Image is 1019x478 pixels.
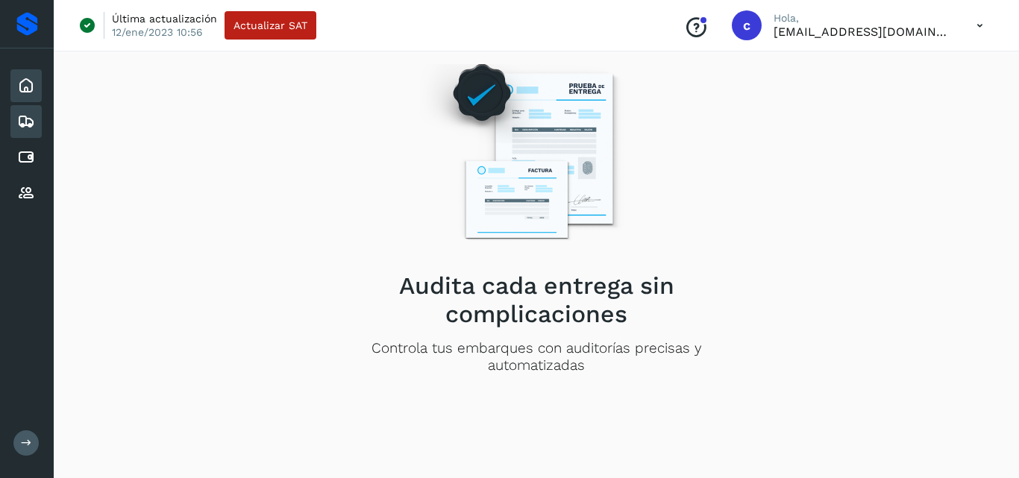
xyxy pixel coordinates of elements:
div: Cuentas por pagar [10,141,42,174]
p: Última actualización [112,12,217,25]
div: Embarques [10,105,42,138]
p: contabilidad5@easo.com [774,25,953,39]
span: Actualizar SAT [233,20,307,31]
div: Inicio [10,69,42,102]
img: Empty state image [407,41,665,260]
h2: Audita cada entrega sin complicaciones [324,271,749,329]
p: 12/ene/2023 10:56 [112,25,203,39]
button: Actualizar SAT [225,11,316,40]
p: Hola, [774,12,953,25]
div: Proveedores [10,177,42,210]
p: Controla tus embarques con auditorías precisas y automatizadas [324,340,749,374]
